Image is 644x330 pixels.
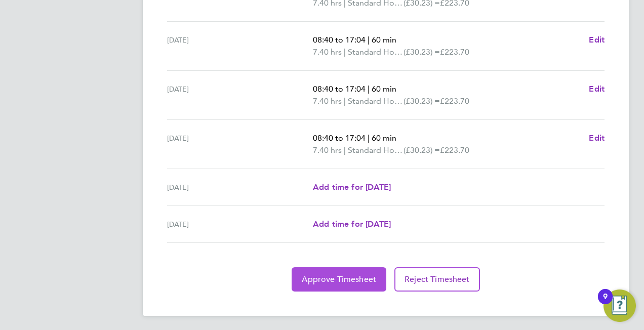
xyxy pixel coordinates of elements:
[313,145,342,155] span: 7.40 hrs
[313,133,366,143] span: 08:40 to 17:04
[167,83,313,107] div: [DATE]
[589,35,605,45] span: Edit
[440,47,469,57] span: £223.70
[368,35,370,45] span: |
[589,133,605,143] span: Edit
[404,47,440,57] span: (£30.23) =
[167,218,313,230] div: [DATE]
[348,46,404,58] span: Standard Hourly
[394,267,480,292] button: Reject Timesheet
[313,219,391,229] span: Add time for [DATE]
[368,133,370,143] span: |
[440,96,469,106] span: £223.70
[405,274,470,284] span: Reject Timesheet
[603,297,608,310] div: 9
[589,132,605,144] a: Edit
[372,133,396,143] span: 60 min
[589,34,605,46] a: Edit
[404,145,440,155] span: (£30.23) =
[344,47,346,57] span: |
[368,84,370,94] span: |
[292,267,386,292] button: Approve Timesheet
[167,34,313,58] div: [DATE]
[589,83,605,95] a: Edit
[313,47,342,57] span: 7.40 hrs
[589,84,605,94] span: Edit
[313,182,391,192] span: Add time for [DATE]
[313,84,366,94] span: 08:40 to 17:04
[348,95,404,107] span: Standard Hourly
[313,181,391,193] a: Add time for [DATE]
[167,181,313,193] div: [DATE]
[313,218,391,230] a: Add time for [DATE]
[313,35,366,45] span: 08:40 to 17:04
[440,145,469,155] span: £223.70
[302,274,376,284] span: Approve Timesheet
[344,96,346,106] span: |
[372,35,396,45] span: 60 min
[167,132,313,156] div: [DATE]
[372,84,396,94] span: 60 min
[603,290,636,322] button: Open Resource Center, 9 new notifications
[404,96,440,106] span: (£30.23) =
[313,96,342,106] span: 7.40 hrs
[348,144,404,156] span: Standard Hourly
[344,145,346,155] span: |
